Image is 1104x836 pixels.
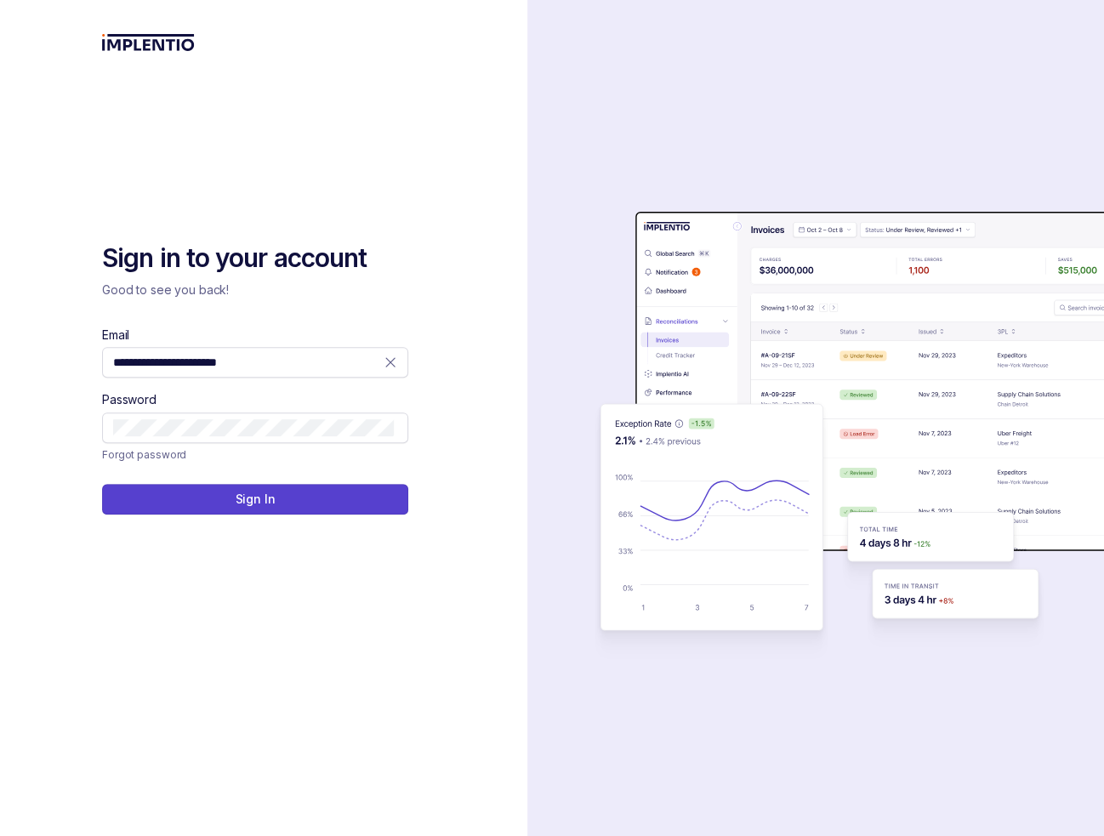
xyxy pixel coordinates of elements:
[102,446,186,463] p: Forgot password
[102,446,186,463] a: Link Forgot password
[235,491,275,508] p: Sign In
[102,34,195,51] img: logo
[102,327,129,344] label: Email
[102,391,156,408] label: Password
[102,282,408,299] p: Good to see you back!
[102,484,408,515] button: Sign In
[102,242,408,276] h2: Sign in to your account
